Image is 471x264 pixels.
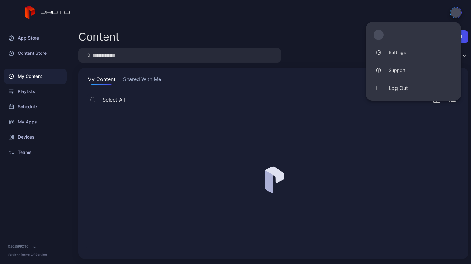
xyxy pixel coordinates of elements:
div: Log Out [389,84,408,92]
a: Support [366,61,461,79]
a: Playlists [4,84,67,99]
a: Devices [4,129,67,145]
a: Terms Of Service [21,253,47,256]
a: App Store [4,30,67,46]
a: My Content [4,69,67,84]
div: Settings [389,49,406,56]
a: Teams [4,145,67,160]
button: Log Out [366,79,461,97]
a: Settings [366,44,461,61]
a: Content Store [4,46,67,61]
span: Select All [103,96,125,104]
a: Schedule [4,99,67,114]
div: Support [389,67,405,73]
div: Content [78,31,119,42]
div: © 2025 PROTO, Inc. [8,244,63,249]
a: My Apps [4,114,67,129]
button: Shared With Me [122,75,162,85]
button: My Content [86,75,117,85]
span: Version • [8,253,21,256]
